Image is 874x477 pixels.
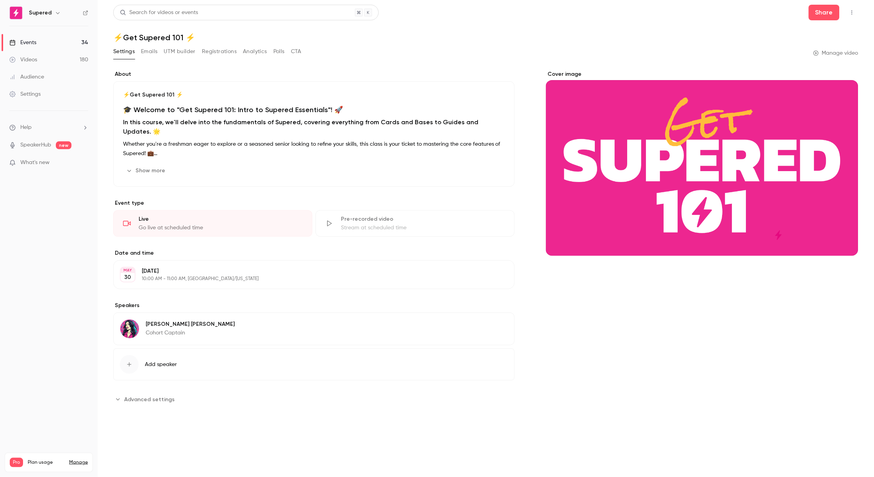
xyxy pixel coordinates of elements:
[142,276,473,282] p: 10:00 AM - 11:00 AM, [GEOGRAPHIC_DATA]/[US_STATE]
[123,164,170,177] button: Show more
[546,70,858,78] label: Cover image
[120,9,198,17] div: Search for videos or events
[9,39,36,46] div: Events
[113,348,515,381] button: Add speaker
[202,45,237,58] button: Registrations
[145,361,177,368] span: Add speaker
[9,90,41,98] div: Settings
[123,105,505,114] h1: 🎓 Welcome to "Get Supered 101: Intro to Supered Essentials"! 🚀
[113,45,135,58] button: Settings
[69,459,88,466] a: Manage
[120,320,139,338] img: Lindsey Smith
[113,33,858,42] h1: ⚡️Get Supered 101 ⚡️
[125,273,131,281] p: 30
[141,45,157,58] button: Emails
[123,118,505,136] h2: In this course, we'll delve into the fundamentals of Supered, covering everything from Cards and ...
[142,267,473,275] p: [DATE]
[20,123,32,132] span: Help
[139,224,303,232] div: Go live at scheduled time
[9,123,88,132] li: help-dropdown-opener
[123,139,505,158] p: Whether you're a freshman eager to explore or a seasoned senior looking to refine your skills, th...
[243,45,267,58] button: Analytics
[164,45,196,58] button: UTM builder
[121,268,135,273] div: MAY
[113,313,515,345] div: Lindsey Smith[PERSON_NAME] [PERSON_NAME]Cohort Captain
[146,329,235,337] p: Cohort Captain
[341,215,505,223] div: Pre-recorded video
[20,159,50,167] span: What's new
[124,395,175,404] span: Advanced settings
[79,159,88,166] iframe: Noticeable Trigger
[291,45,301,58] button: CTA
[113,302,515,309] label: Speakers
[273,45,285,58] button: Polls
[809,5,840,20] button: Share
[113,199,515,207] p: Event type
[56,141,71,149] span: new
[113,210,312,237] div: LiveGo live at scheduled time
[113,249,515,257] label: Date and time
[9,73,44,81] div: Audience
[341,224,505,232] div: Stream at scheduled time
[113,70,515,78] label: About
[10,458,23,467] span: Pro
[10,7,22,19] img: Supered
[9,56,37,64] div: Videos
[146,320,235,328] p: [PERSON_NAME] [PERSON_NAME]
[29,9,52,17] h6: Supered
[813,49,858,57] a: Manage video
[546,70,858,256] section: Cover image
[113,393,179,406] button: Advanced settings
[113,393,515,406] section: Advanced settings
[28,459,64,466] span: Plan usage
[20,141,51,149] a: SpeakerHub
[139,215,303,223] div: Live
[123,91,505,99] p: ⚡️Get Supered 101 ⚡️
[316,210,515,237] div: Pre-recorded videoStream at scheduled time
